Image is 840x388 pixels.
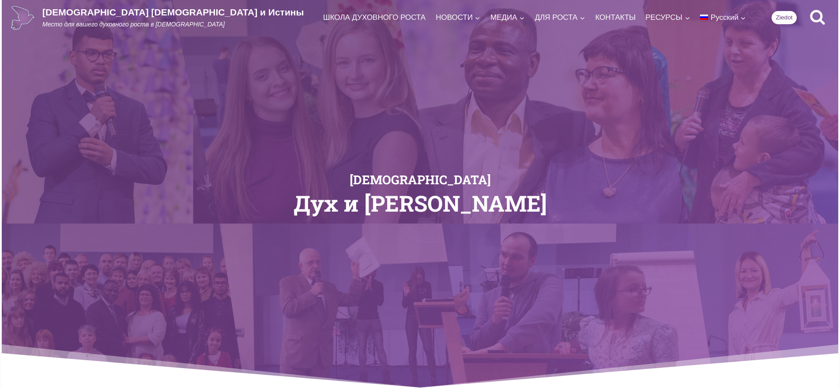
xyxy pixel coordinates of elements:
span: Русский [711,13,738,22]
p: [DEMOGRAPHIC_DATA] [DEMOGRAPHIC_DATA] и Истины [42,7,304,18]
h1: Дух и [PERSON_NAME] [232,192,608,214]
span: РЕСУРСЫ [646,11,690,23]
span: ДЛЯ РОСТА [535,11,585,23]
a: [DEMOGRAPHIC_DATA] [DEMOGRAPHIC_DATA] и ИстиныМесто для вашего духовного роста в [DEMOGRAPHIC_DATA] [11,6,304,30]
button: Показать форму поиска [806,6,829,30]
img: Draudze Gars un Patiesība [11,6,35,30]
p: Место для вашего духовного роста в [DEMOGRAPHIC_DATA] [42,20,304,29]
a: Ziedot [772,11,797,24]
span: МЕДИА [490,11,525,23]
span: НОВОСТИ [436,11,480,23]
h2: [DEMOGRAPHIC_DATA] [232,174,608,186]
